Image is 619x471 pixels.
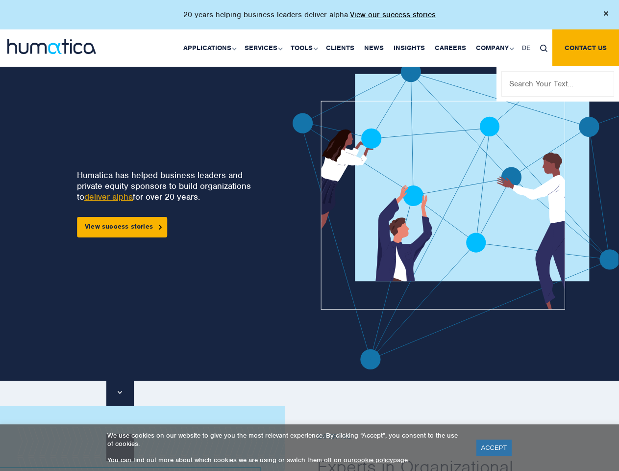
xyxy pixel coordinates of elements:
[240,29,286,67] a: Services
[552,29,619,67] a: Contact us
[359,29,389,67] a: News
[350,10,436,20] a: View our success stories
[107,456,464,464] p: You can find out more about which cookies we are using or switch them off on our page.
[430,29,471,67] a: Careers
[118,391,122,394] img: downarrow
[389,29,430,67] a: Insights
[7,39,96,54] img: logo
[321,29,359,67] a: Clients
[471,29,517,67] a: Company
[183,10,436,20] p: 20 years helping business leaders deliver alpha.
[501,71,614,97] input: Search Your Text...
[84,191,133,202] a: deliver alpha
[517,29,535,67] a: DE
[107,431,464,448] p: We use cookies on our website to give you the most relevant experience. By clicking “Accept”, you...
[354,456,393,464] a: cookie policy
[476,440,512,456] a: ACCEPT
[522,44,530,52] span: DE
[286,29,321,67] a: Tools
[77,170,257,202] p: Humatica has helped business leaders and private equity sponsors to build organizations to for ov...
[159,225,162,229] img: arrowicon
[77,217,167,237] a: View success stories
[540,45,547,52] img: search_icon
[178,29,240,67] a: Applications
